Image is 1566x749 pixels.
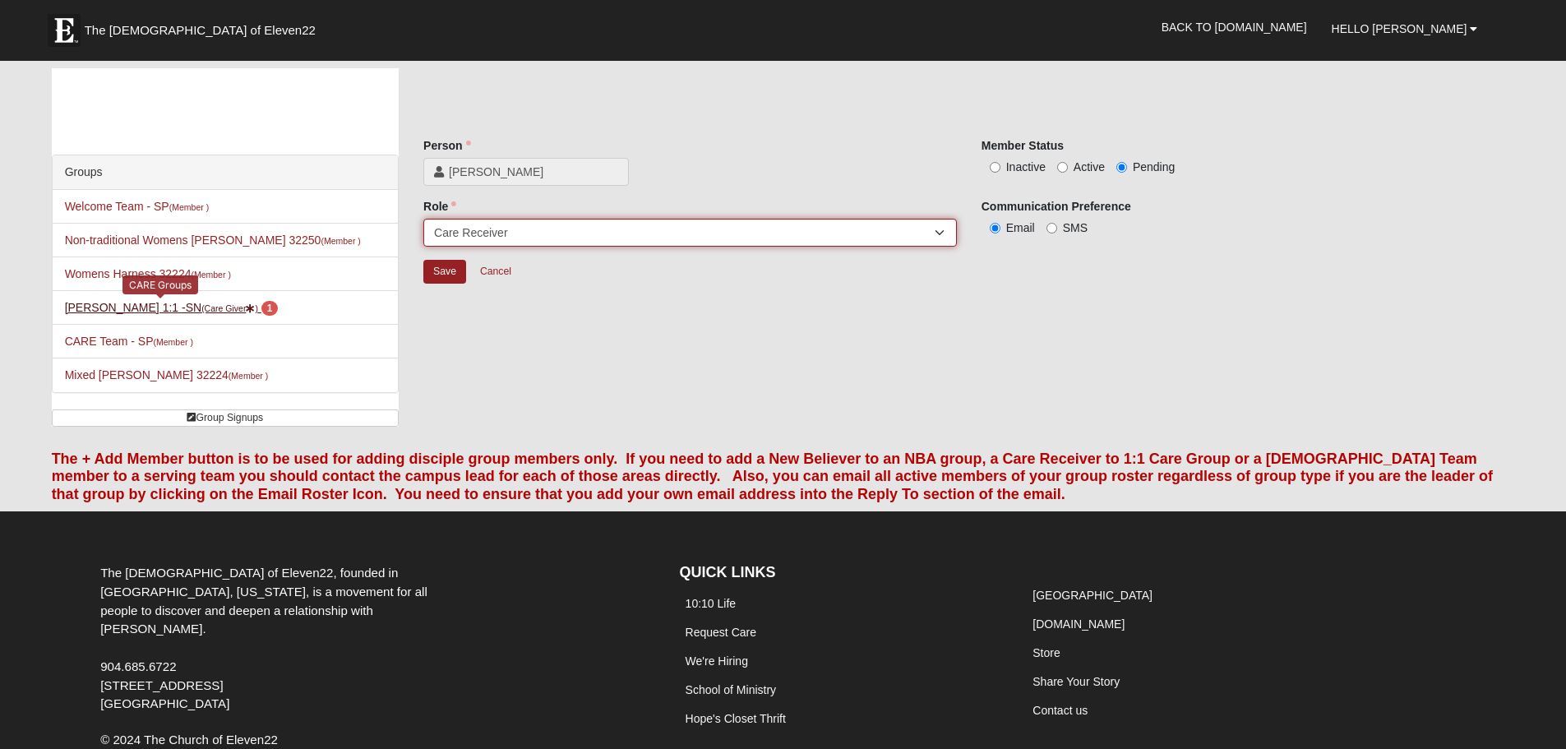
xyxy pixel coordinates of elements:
[1006,160,1046,173] span: Inactive
[53,155,398,190] div: Groups
[423,137,470,154] label: Person
[423,198,456,215] label: Role
[449,164,618,180] span: [PERSON_NAME]
[65,267,231,280] a: Womens Harness 32224(Member )
[229,371,268,381] small: (Member )
[1057,162,1068,173] input: Active
[686,626,756,639] a: Request Care
[261,301,279,316] span: number of pending members
[88,564,474,714] div: The [DEMOGRAPHIC_DATA] of Eleven22, founded in [GEOGRAPHIC_DATA], [US_STATE], is a movement for a...
[1332,22,1467,35] span: Hello [PERSON_NAME]
[982,137,1064,154] label: Member Status
[990,162,1000,173] input: Inactive
[1032,704,1088,717] a: Contact us
[686,683,776,696] a: School of Ministry
[52,451,1494,502] font: The + Add Member button is to be used for adding disciple group members only. If you need to add ...
[169,202,209,212] small: (Member )
[990,223,1000,233] input: Email
[52,409,399,427] a: Group Signups
[686,597,737,610] a: 10:10 Life
[100,696,229,710] span: [GEOGRAPHIC_DATA]
[39,6,368,47] a: The [DEMOGRAPHIC_DATA] of Eleven22
[686,712,786,725] a: Hope's Closet Thrift
[1149,7,1319,48] a: Back to [DOMAIN_NAME]
[423,260,466,284] input: Alt+s
[469,259,522,284] a: Cancel
[1116,162,1127,173] input: Pending
[48,14,81,47] img: Eleven22 logo
[1032,617,1125,631] a: [DOMAIN_NAME]
[321,236,360,246] small: (Member )
[1032,646,1060,659] a: Store
[65,335,193,348] a: CARE Team - SP(Member )
[1032,589,1153,602] a: [GEOGRAPHIC_DATA]
[1046,223,1057,233] input: SMS
[1133,160,1175,173] span: Pending
[680,564,1003,582] h4: QUICK LINKS
[65,233,361,247] a: Non-traditional Womens [PERSON_NAME] 32250(Member )
[1032,675,1120,688] a: Share Your Story
[686,654,748,668] a: We're Hiring
[1074,160,1105,173] span: Active
[982,198,1131,215] label: Communication Preference
[201,303,258,313] small: (Care Giver )
[1006,221,1035,234] span: Email
[65,200,210,213] a: Welcome Team - SP(Member )
[65,368,269,381] a: Mixed [PERSON_NAME] 32224(Member )
[122,275,198,294] div: CARE Groups
[191,270,230,280] small: (Member )
[1063,221,1088,234] span: SMS
[1319,8,1490,49] a: Hello [PERSON_NAME]
[65,301,279,314] a: [PERSON_NAME] 1:1 -SN(Care Giver) 1
[85,22,316,39] span: The [DEMOGRAPHIC_DATA] of Eleven22
[154,337,193,347] small: (Member )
